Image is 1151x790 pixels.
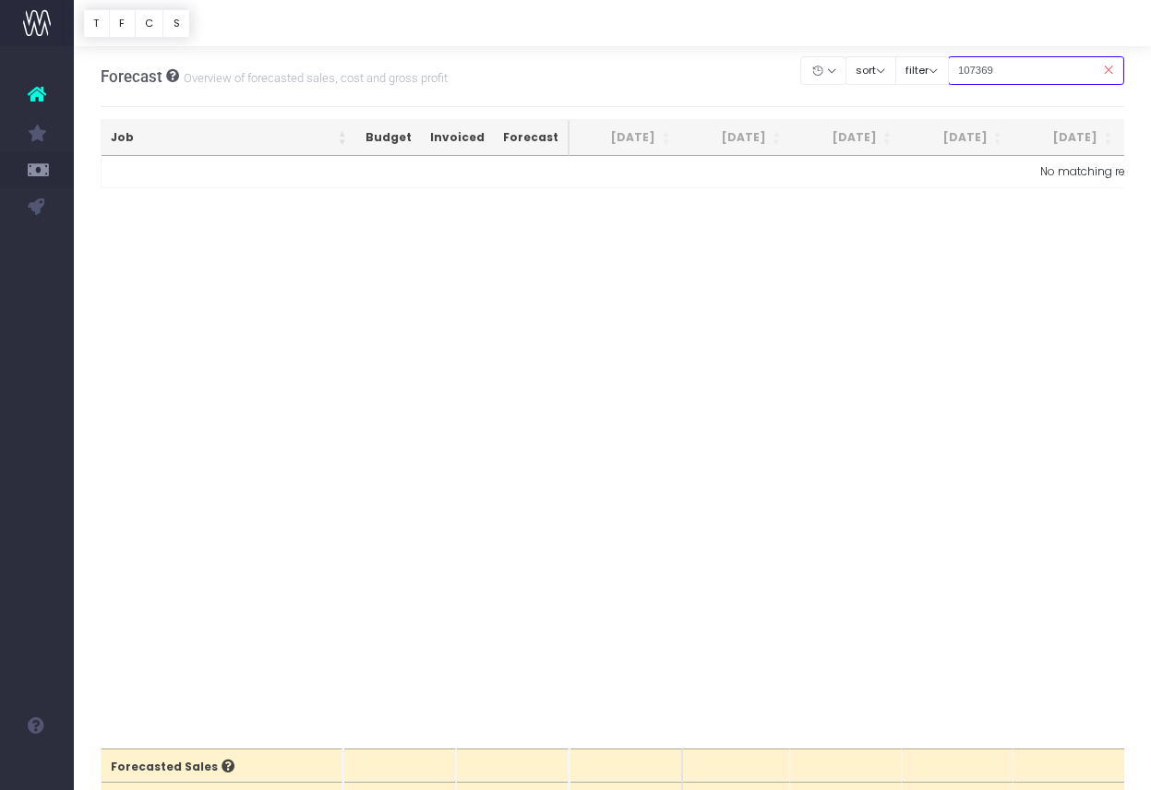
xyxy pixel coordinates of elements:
[421,120,494,156] th: Invoiced
[1012,120,1122,156] th: Nov 25: activate to sort column ascending
[948,56,1125,85] input: Search...
[570,120,680,156] th: Jul 25: activate to sort column ascending
[109,9,136,38] button: F
[135,9,164,38] button: C
[679,120,790,156] th: Aug 25: activate to sort column ascending
[83,9,190,38] div: Vertical button group
[895,56,949,85] button: filter
[83,9,110,38] button: T
[179,67,448,86] small: Overview of forecasted sales, cost and gross profit
[494,120,570,156] th: Forecast
[845,56,896,85] button: sort
[102,120,356,156] th: Job: activate to sort column ascending
[790,120,901,156] th: Sep 25: activate to sort column ascending
[23,753,51,781] img: images/default_profile_image.png
[901,120,1012,156] th: Oct 25: activate to sort column ascending
[101,67,162,86] span: Forecast
[111,759,234,775] span: Forecasted Sales
[356,120,421,156] th: Budget
[162,9,190,38] button: S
